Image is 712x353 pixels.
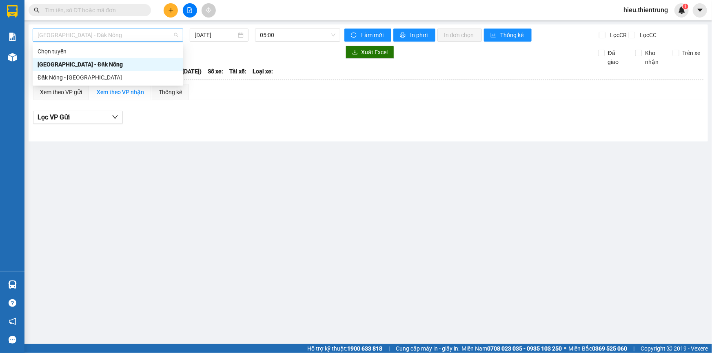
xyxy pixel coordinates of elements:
div: Hà Nội - Đăk Nông [33,58,183,71]
span: Thống kê [501,31,525,40]
span: question-circle [9,299,16,307]
strong: 0369 525 060 [592,345,627,352]
button: caret-down [693,3,707,18]
span: Kho nhận [642,49,666,66]
span: Lọc CR [607,31,628,40]
span: Lọc VP Gửi [38,112,70,122]
img: icon-new-feature [678,7,685,14]
span: Làm mới [361,31,385,40]
button: plus [164,3,178,18]
span: caret-down [696,7,704,14]
span: | [633,344,634,353]
span: | [388,344,390,353]
span: plus [168,7,174,13]
div: Đăk Nông - Hà Nội [33,71,183,84]
span: copyright [667,346,672,351]
span: sync [351,32,358,39]
div: [GEOGRAPHIC_DATA] - Đăk Nông [38,60,178,69]
span: In phơi [410,31,429,40]
div: Đăk Nông - [GEOGRAPHIC_DATA] [38,73,178,82]
span: printer [400,32,407,39]
span: Tài xế: [229,67,246,76]
span: file-add [187,7,193,13]
span: down [112,114,118,120]
img: warehouse-icon [8,53,17,62]
span: Miền Nam [461,344,562,353]
span: Hỗ trợ kỹ thuật: [307,344,382,353]
span: message [9,336,16,344]
img: solution-icon [8,33,17,41]
span: ⚪️ [564,347,566,350]
input: 14/09/2025 [195,31,236,40]
img: warehouse-icon [8,280,17,289]
span: Hà Nội - Đăk Nông [38,29,178,41]
div: Chọn tuyến [38,47,178,56]
span: 05:00 [260,29,335,41]
img: logo-vxr [7,5,18,18]
button: bar-chartThống kê [484,29,532,42]
span: Loại xe: [253,67,273,76]
div: Thống kê [159,88,182,97]
span: Lọc CC [637,31,658,40]
span: Số xe: [208,67,223,76]
button: syncLàm mới [344,29,391,42]
input: Tìm tên, số ĐT hoặc mã đơn [45,6,141,15]
span: Miền Bắc [568,344,627,353]
span: Trên xe [679,49,704,57]
div: Chọn tuyến [33,45,183,58]
span: bar-chart [490,32,497,39]
div: Xem theo VP nhận [97,88,144,97]
span: hieu.thientrung [617,5,674,15]
strong: 1900 633 818 [347,345,382,352]
span: 1 [684,4,687,9]
sup: 1 [683,4,688,9]
span: search [34,7,40,13]
button: In đơn chọn [437,29,482,42]
span: Cung cấp máy in - giấy in: [396,344,459,353]
button: Lọc VP Gửi [33,111,123,124]
span: Đã giao [605,49,629,66]
span: notification [9,318,16,325]
button: file-add [183,3,197,18]
button: printerIn phơi [393,29,435,42]
button: downloadXuất Excel [346,46,394,59]
span: aim [206,7,211,13]
strong: 0708 023 035 - 0935 103 250 [487,345,562,352]
button: aim [202,3,216,18]
div: Xem theo VP gửi [40,88,82,97]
